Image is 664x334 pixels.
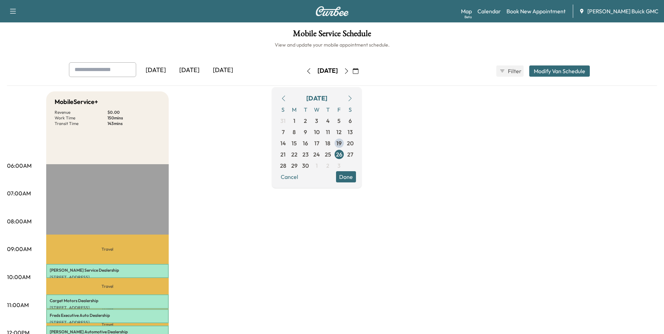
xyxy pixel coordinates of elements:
[348,128,353,136] span: 13
[7,245,32,253] p: 09:00AM
[326,117,330,125] span: 4
[107,110,160,115] p: $ 0.00
[477,7,501,15] a: Calendar
[336,128,342,136] span: 12
[314,139,319,147] span: 17
[46,323,169,326] p: Travel
[326,128,330,136] span: 11
[349,117,352,125] span: 6
[303,139,308,147] span: 16
[206,62,240,78] div: [DATE]
[529,65,590,77] button: Modify Van Schedule
[345,104,356,115] span: S
[464,14,472,20] div: Beta
[293,117,295,125] span: 1
[337,117,341,125] span: 5
[291,150,298,159] span: 22
[347,139,354,147] span: 20
[55,115,107,121] p: Work Time
[107,121,160,126] p: 143 mins
[280,161,286,170] span: 28
[322,104,334,115] span: T
[336,139,342,147] span: 19
[317,67,338,75] div: [DATE]
[311,104,322,115] span: W
[325,139,330,147] span: 18
[50,313,165,318] p: Freds Executive Auto Dealership
[55,110,107,115] p: Revenue
[50,267,165,273] p: [PERSON_NAME] Service Dealership
[334,104,345,115] span: F
[314,128,320,136] span: 10
[316,161,318,170] span: 1
[46,235,169,264] p: Travel
[55,97,98,107] h5: MobileService+
[292,139,297,147] span: 15
[280,150,286,159] span: 21
[315,117,318,125] span: 3
[313,150,320,159] span: 24
[336,150,342,159] span: 26
[306,93,327,103] div: [DATE]
[304,128,307,136] span: 9
[336,171,356,182] button: Done
[300,104,311,115] span: T
[139,62,173,78] div: [DATE]
[50,274,165,280] p: [STREET_ADDRESS]
[46,278,169,294] p: Travel
[55,121,107,126] p: Transit Time
[278,104,289,115] span: S
[7,301,29,309] p: 11:00AM
[7,217,32,225] p: 08:00AM
[587,7,658,15] span: [PERSON_NAME] Buick GMC
[280,117,286,125] span: 31
[325,150,331,159] span: 25
[291,161,298,170] span: 29
[302,150,309,159] span: 23
[315,6,349,16] img: Curbee Logo
[506,7,566,15] a: Book New Appointment
[326,161,329,170] span: 2
[508,67,520,75] span: Filter
[173,62,206,78] div: [DATE]
[7,189,31,197] p: 07:00AM
[107,115,160,121] p: 150 mins
[293,128,296,136] span: 8
[282,128,285,136] span: 7
[304,117,307,125] span: 2
[50,320,165,325] p: [STREET_ADDRESS]
[50,305,165,311] p: [STREET_ADDRESS]
[278,171,301,182] button: Cancel
[461,7,472,15] a: MapBeta
[7,41,657,48] h6: View and update your mobile appointment schedule.
[496,65,524,77] button: Filter
[347,150,353,159] span: 27
[280,139,286,147] span: 14
[289,104,300,115] span: M
[7,161,32,170] p: 06:00AM
[337,161,341,170] span: 3
[50,298,165,304] p: Carget Motors Dealership
[302,161,309,170] span: 30
[7,29,657,41] h1: Mobile Service Schedule
[7,273,30,281] p: 10:00AM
